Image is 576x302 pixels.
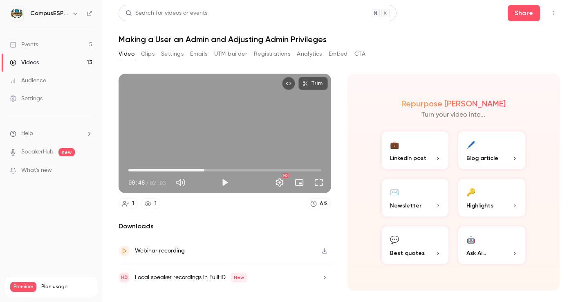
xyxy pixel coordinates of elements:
button: Embed video [282,77,295,90]
button: Mute [173,174,189,191]
button: Settings [271,174,288,191]
span: Ask Ai... [466,249,486,257]
button: 🖊️Blog article [457,130,527,171]
span: / [146,178,149,187]
h2: Repurpose [PERSON_NAME] [401,99,506,108]
h1: Making a User an Admin and Adjusting Admin Privileges [119,34,560,44]
span: Best quotes [390,249,425,257]
button: Full screen [311,174,327,191]
div: Local speaker recordings in FullHD [135,273,247,282]
span: new [58,148,75,156]
span: Premium [10,282,36,292]
div: Settings [10,95,43,103]
img: CampusESP Academy [10,7,23,20]
button: Embed [329,47,348,61]
button: 🤖Ask Ai... [457,225,527,266]
button: UTM builder [214,47,247,61]
span: Highlights [466,201,493,210]
div: Webinar recording [135,246,185,256]
div: 6 % [320,199,327,208]
span: LinkedIn post [390,154,426,162]
div: 💼 [390,138,399,151]
span: New [231,273,247,282]
span: 00:48 [128,178,145,187]
div: Search for videos or events [126,9,207,18]
h2: Downloads [119,221,331,231]
div: 💬 [390,233,399,246]
button: CTA [354,47,365,61]
button: Registrations [254,47,290,61]
button: Top Bar Actions [547,7,560,20]
div: 🤖 [466,233,475,246]
a: 1 [119,198,138,209]
iframe: Noticeable Trigger [83,167,92,174]
div: Videos [10,59,39,67]
span: Blog article [466,154,498,162]
button: Emails [190,47,207,61]
a: 6% [307,198,331,209]
button: Video [119,47,134,61]
div: 1 [132,199,134,208]
button: 💼LinkedIn post [380,130,450,171]
div: 00:48 [128,178,166,187]
div: HD [282,173,288,178]
p: Turn your video into... [421,110,485,120]
div: Audience [10,77,46,85]
div: Events [10,41,38,49]
div: 1 [155,199,157,208]
span: Help [21,129,33,138]
div: 🖊️ [466,138,475,151]
button: Play [217,174,233,191]
li: help-dropdown-opener [10,129,92,138]
button: Settings [161,47,184,61]
a: SpeakerHub [21,148,54,156]
button: Turn on miniplayer [291,174,307,191]
button: Trim [298,77,328,90]
button: Clips [141,47,155,61]
span: Newsletter [390,201,421,210]
div: 🔑 [466,185,475,198]
button: Share [508,5,540,21]
button: ✉️Newsletter [380,177,450,218]
h6: CampusESP Academy [30,9,69,18]
span: 02:03 [150,178,166,187]
div: ✉️ [390,185,399,198]
span: Plan usage [41,284,92,290]
button: 🔑Highlights [457,177,527,218]
span: What's new [21,166,52,175]
button: 💬Best quotes [380,225,450,266]
a: 1 [141,198,160,209]
button: Analytics [297,47,322,61]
